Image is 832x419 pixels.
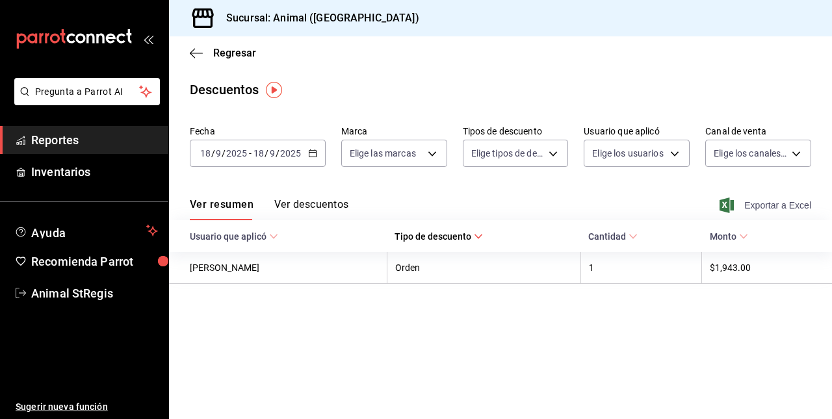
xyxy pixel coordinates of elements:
[190,80,259,99] div: Descuentos
[31,165,90,179] font: Inventarios
[31,286,113,300] font: Animal StRegis
[226,148,248,159] input: ----
[463,127,569,136] label: Tipos de descuento
[31,133,79,147] font: Reportes
[714,147,787,160] span: Elige los canales de venta
[213,47,256,59] span: Regresar
[710,231,748,242] span: Monto
[16,401,108,412] font: Sugerir nueva función
[276,148,279,159] span: /
[266,82,282,98] img: Marcador de información sobre herramientas
[580,252,701,284] th: 1
[31,223,141,238] span: Ayuda
[592,147,663,160] span: Elige los usuarios
[31,255,133,268] font: Recomienda Parrot
[705,127,811,136] label: Canal de venta
[722,197,811,213] button: Exportar a Excel
[249,148,252,159] span: -
[143,34,153,44] button: open_drawer_menu
[190,198,253,211] font: Ver resumen
[350,147,416,160] span: Elige las marcas
[588,231,626,242] font: Cantidad
[584,127,690,136] label: Usuario que aplicó
[395,231,483,242] span: Tipo de descuento
[211,148,215,159] span: /
[9,94,160,108] a: Pregunta a Parrot AI
[279,148,302,159] input: ----
[702,252,832,284] th: $1,943.00
[710,231,736,242] font: Monto
[269,148,276,159] input: --
[190,198,348,220] div: Pestañas de navegación
[387,252,580,284] th: Orden
[169,252,387,284] th: [PERSON_NAME]
[190,231,266,242] font: Usuario que aplicó
[190,47,256,59] button: Regresar
[471,147,545,160] span: Elige tipos de descuento
[190,231,278,242] span: Usuario que aplicó
[35,85,140,99] span: Pregunta a Parrot AI
[222,148,226,159] span: /
[265,148,268,159] span: /
[215,148,222,159] input: --
[588,231,638,242] span: Cantidad
[200,148,211,159] input: --
[190,127,326,136] label: Fecha
[253,148,265,159] input: --
[216,10,419,26] h3: Sucursal: Animal ([GEOGRAPHIC_DATA])
[395,231,471,242] font: Tipo de descuento
[744,200,811,210] font: Exportar a Excel
[341,127,447,136] label: Marca
[274,198,348,220] button: Ver descuentos
[14,78,160,105] button: Pregunta a Parrot AI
